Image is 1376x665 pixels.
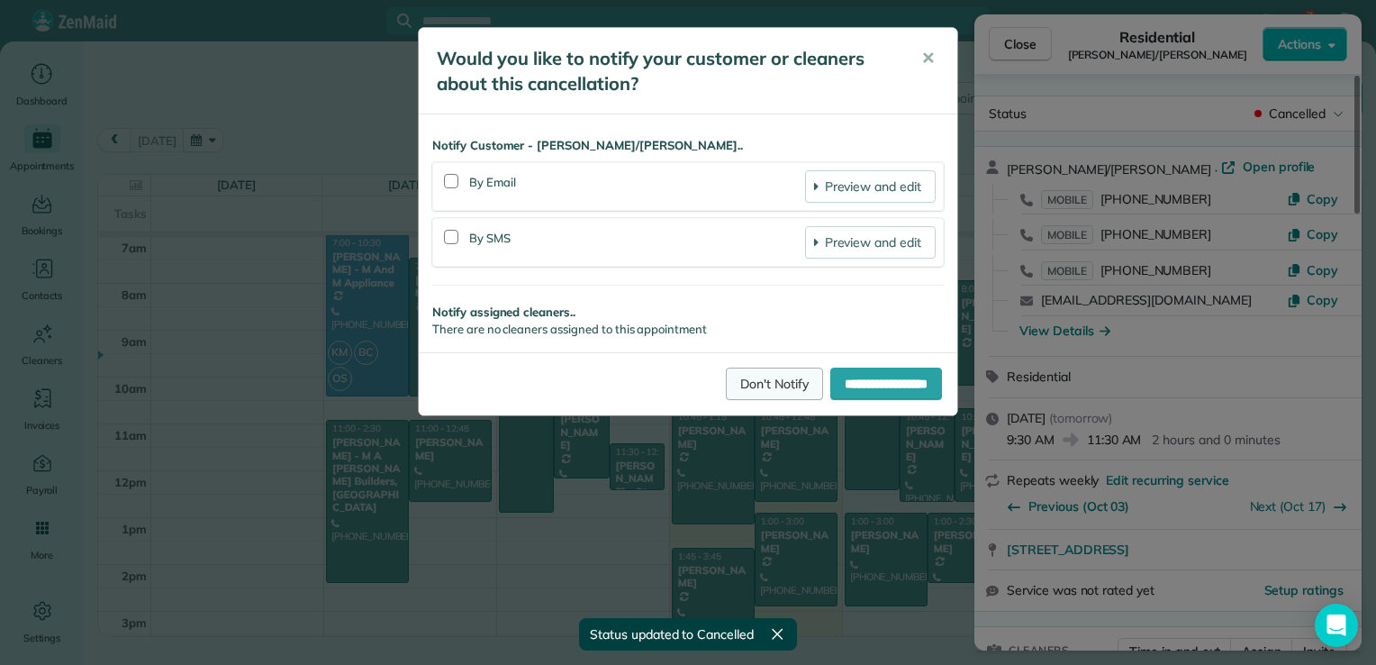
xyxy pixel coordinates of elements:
h5: Would you like to notify your customer or cleaners about this cancellation? [437,46,896,96]
a: Preview and edit [805,226,936,259]
div: By SMS [469,226,805,259]
span: There are no cleaners assigned to this appointment [432,322,707,336]
strong: Notify Customer - [PERSON_NAME]/[PERSON_NAME].. [432,137,944,155]
span: ✕ [921,48,935,68]
span: Status updated to Cancelled [590,625,754,643]
a: Preview and edit [805,170,936,203]
a: Don't Notify [726,368,823,400]
div: By Email [469,170,805,203]
strong: Notify assigned cleaners.. [432,304,944,322]
div: Open Intercom Messenger [1315,604,1358,647]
